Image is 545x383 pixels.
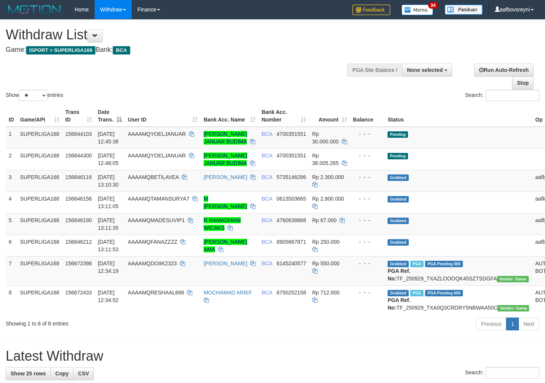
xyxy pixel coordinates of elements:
span: Rp 250.000 [312,239,339,245]
a: Next [519,318,539,330]
span: 156846156 [65,196,92,202]
td: 8 [6,285,17,314]
img: Feedback.jpg [352,5,390,15]
div: PGA Site Balance / [347,64,402,76]
span: 156846190 [65,217,92,223]
span: 156846212 [65,239,92,245]
b: PGA Ref. No: [388,268,410,282]
span: BCA [262,290,272,296]
span: [DATE] 12:34:19 [98,260,119,274]
th: User ID: activate to sort column ascending [125,105,201,127]
span: Copy 6145240577 to clipboard [277,260,306,266]
span: Rp 2.800.000 [312,196,344,202]
td: SUPERLIGA168 [17,235,62,256]
input: Search: [486,367,539,378]
th: Amount: activate to sort column ascending [309,105,350,127]
span: AAAAMQFANAZZZZ [128,239,178,245]
td: SUPERLIGA168 [17,170,62,191]
td: SUPERLIGA168 [17,285,62,314]
a: Stop [512,76,534,89]
span: PGA Pending [425,290,463,296]
span: Grabbed [388,290,409,296]
span: [DATE] 13:11:35 [98,217,119,231]
span: Marked by aafsoycanthlai [410,290,424,296]
span: Vendor URL: https://trx31.1velocity.biz [497,276,529,282]
a: [PERSON_NAME] [204,174,247,180]
td: SUPERLIGA168 [17,256,62,285]
span: BCA [262,131,272,137]
span: [DATE] 13:11:53 [98,239,119,252]
div: - - - [353,260,382,267]
span: CSV [78,371,89,377]
span: AAAAMQMADESUVIP1 [128,217,185,223]
span: BCA [262,217,272,223]
span: PGA Pending [425,261,463,267]
span: Copy 0613503665 to clipboard [277,196,306,202]
span: AAAAMQRESHAAL666 [128,290,184,296]
span: [DATE] 12:45:38 [98,131,119,145]
span: Rp 550.000 [312,260,339,266]
span: [DATE] 13:11:05 [98,196,119,209]
h1: Latest Withdraw [6,349,539,364]
span: AAAAMQBETILAVEA [128,174,179,180]
span: Grabbed [388,261,409,267]
td: SUPERLIGA168 [17,213,62,235]
img: MOTION_logo.png [6,4,63,15]
span: Copy 4760638868 to clipboard [277,217,306,223]
span: Copy [55,371,69,377]
a: 1 [506,318,519,330]
span: Rp 2.300.000 [312,174,344,180]
div: - - - [353,195,382,202]
a: Previous [476,318,506,330]
span: [DATE] 13:10:30 [98,174,119,188]
a: [PERSON_NAME] JANUAR BUDIMA [204,153,247,166]
span: Rp 67.000 [312,217,337,223]
span: Grabbed [388,218,409,224]
select: Showentries [19,90,47,101]
b: PGA Ref. No: [388,297,410,311]
span: BCA [262,260,272,266]
label: Search: [465,90,539,101]
td: 3 [6,170,17,191]
button: None selected [402,64,452,76]
a: [PERSON_NAME] AMA [204,239,247,252]
span: 156846116 [65,174,92,180]
a: R RAMADHANI WICAKS [204,217,241,231]
a: Show 25 rows [6,367,51,380]
span: BCA [262,153,272,159]
span: BCA [262,239,272,245]
div: - - - [353,216,382,224]
span: 156672433 [65,290,92,296]
span: Marked by aafsoycanthlai [410,261,424,267]
span: AAAAMQDOIIK2323 [128,260,177,266]
span: Copy 4700351551 to clipboard [277,131,306,137]
a: [PERSON_NAME] [204,260,247,266]
span: None selected [407,67,443,73]
span: BCA [262,174,272,180]
td: 1 [6,127,17,149]
th: Balance [350,105,385,127]
span: Show 25 rows [11,371,46,377]
span: ISPORT > SUPERLIGA168 [26,46,95,54]
th: Bank Acc. Number: activate to sort column ascending [258,105,309,127]
span: BCA [113,46,130,54]
a: [PERSON_NAME] JANUAR BUDIMA [204,131,247,145]
th: Game/API: activate to sort column ascending [17,105,62,127]
label: Show entries [6,90,63,101]
td: 2 [6,148,17,170]
input: Search: [486,90,539,101]
h4: Game: Bank: [6,46,356,54]
span: Rp 30.000.000 [312,131,339,145]
img: Button%20Memo.svg [402,5,433,15]
span: [DATE] 12:34:52 [98,290,119,303]
span: Pending [388,131,408,138]
td: 4 [6,191,17,213]
img: panduan.png [445,5,483,15]
td: 7 [6,256,17,285]
th: Bank Acc. Name: activate to sort column ascending [201,105,258,127]
th: ID [6,105,17,127]
div: Showing 1 to 8 of 8 entries [6,317,221,327]
a: MOCHAMAD ARIEF [204,290,252,296]
span: [DATE] 12:48:05 [98,153,119,166]
label: Search: [465,367,539,378]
